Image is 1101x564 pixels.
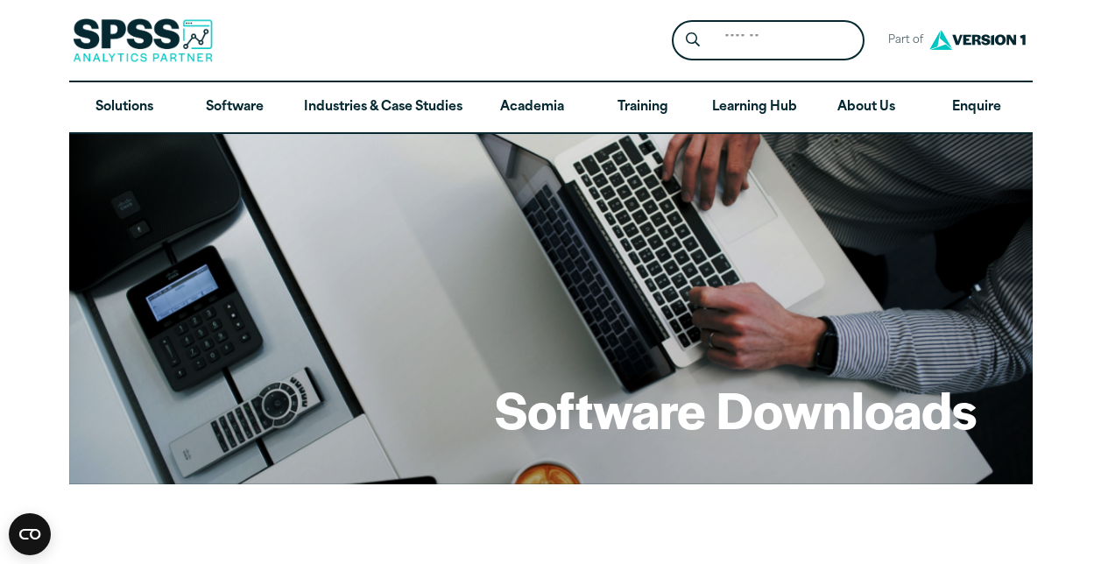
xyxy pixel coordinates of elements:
[686,32,700,47] svg: Search magnifying glass icon
[676,25,709,57] button: Search magnifying glass icon
[672,20,865,61] form: Site Header Search Form
[495,375,977,443] h1: Software Downloads
[587,82,697,133] a: Training
[69,82,1033,133] nav: Desktop version of site main menu
[290,82,476,133] a: Industries & Case Studies
[476,82,587,133] a: Academia
[811,82,921,133] a: About Us
[9,513,51,555] button: Open CMP widget
[73,18,213,62] img: SPSS Analytics Partner
[925,24,1030,56] img: Version1 Logo
[879,28,925,53] span: Part of
[698,82,811,133] a: Learning Hub
[921,82,1032,133] a: Enquire
[180,82,290,133] a: Software
[69,82,180,133] a: Solutions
